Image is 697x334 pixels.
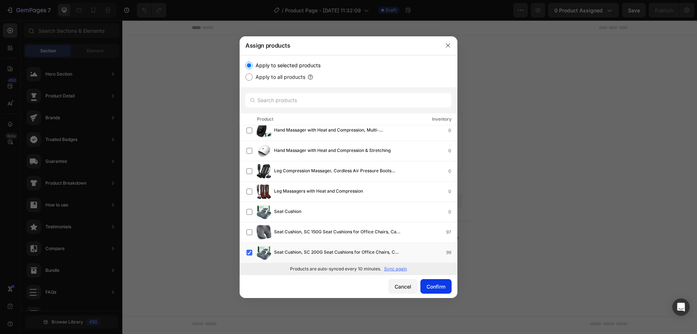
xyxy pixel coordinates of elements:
[274,249,400,257] span: Seat Cushion, SC 200G Seat Cushions for Office Chairs, Car Seat, Wheelchair - [MEDICAL_DATA] & Ta...
[253,73,305,81] label: Apply to all products
[388,279,417,294] button: Cancel
[395,283,411,290] div: Cancel
[446,249,457,256] div: 99
[274,167,400,175] span: Leg Compression Massager, Cordless Air Pressure Boots with Multi-Customize Modes, Intensities & T...
[420,279,452,294] button: Confirm
[257,205,271,219] img: product-img
[448,127,457,134] div: 0
[448,208,457,216] div: 0
[274,126,400,134] span: Hand Massager with Heat and Compression, Multi-Customize Massage Modes & Intensities, Memory Fuct...
[274,188,363,196] span: Leg Massagers with Heat and Compression
[448,168,457,175] div: 0
[240,36,439,55] div: Assign products
[290,266,381,272] p: Products are auto-synced every 10 minutes.
[672,298,690,316] div: Open Intercom Messenger
[448,188,457,195] div: 0
[448,147,457,154] div: 0
[427,283,445,290] div: Confirm
[274,208,301,216] span: Seat Cushion
[446,229,457,236] div: 97
[257,184,271,199] img: product-img
[240,55,457,275] div: />
[432,116,452,123] div: Inventory
[257,116,273,123] div: Product
[257,164,271,178] img: product-img
[257,123,271,138] img: product-img
[257,144,271,158] img: product-img
[257,245,271,260] img: product-img
[274,147,391,155] span: Hand Massager with Heat and Compression & Stretching
[274,228,400,236] span: Seat Cushion, SC 150G Seat Cushions for Office Chairs, Car Seat, Wheelchair - [MEDICAL_DATA] & Ta...
[239,214,336,220] div: Start with Generating from URL or image
[289,173,340,188] button: Add elements
[235,173,285,188] button: Add sections
[253,61,321,70] label: Apply to selected products
[245,93,452,108] input: Search products
[257,225,271,240] img: product-img
[384,266,407,272] p: Sync again
[244,159,331,168] div: Start with Sections from sidebar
